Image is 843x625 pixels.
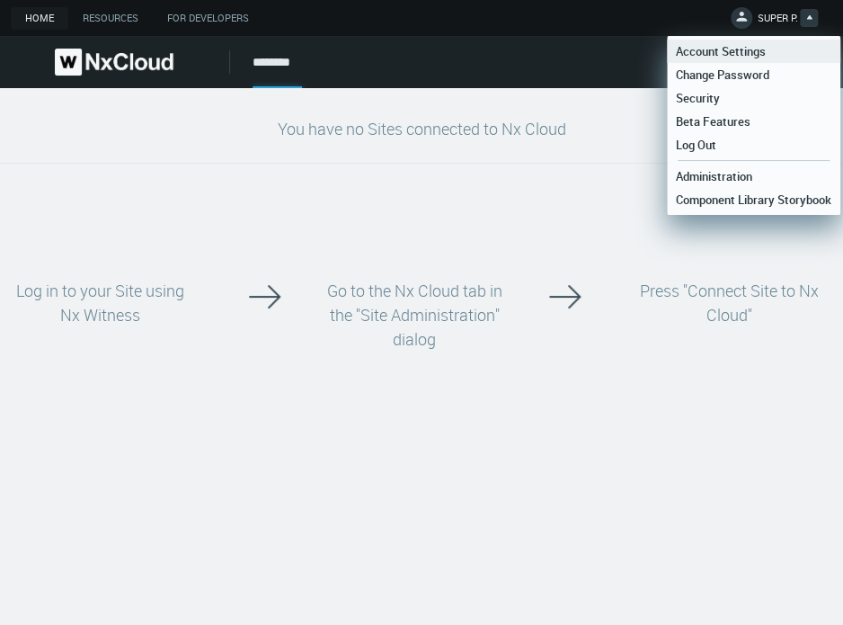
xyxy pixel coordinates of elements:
[667,40,840,63] a: Account Settings
[667,188,840,211] a: Component Library Storybook
[68,7,153,30] a: Resources
[11,7,68,30] a: Home
[55,49,173,76] img: Nx Cloud logo
[327,280,502,350] span: Go to the Nx Cloud tab in the "Site Administration" dialog
[667,168,761,184] span: Administration
[667,90,729,106] span: Security
[667,113,759,129] span: Beta Features
[667,110,840,133] a: Beta Features
[153,7,263,30] a: For Developers
[667,67,778,83] span: Change Password
[278,118,566,139] span: You have no Sites connected to Nx Cloud
[667,43,775,59] span: Account Settings
[16,280,184,326] span: Log in to your Site using Nx Witness
[667,63,840,86] a: Change Password
[758,11,798,31] span: SUPER P.
[667,192,840,208] span: Component Library Storybook
[639,280,818,326] span: Press "Connect Site to Nx Cloud"
[667,86,840,110] a: Security
[667,137,725,153] span: Log Out
[667,165,840,188] a: Administration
